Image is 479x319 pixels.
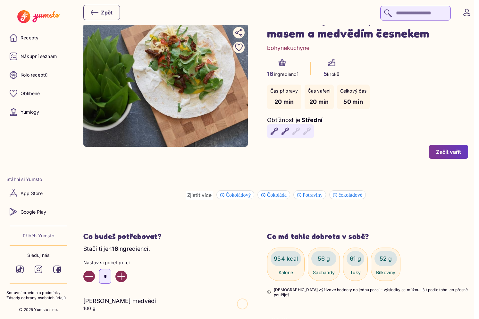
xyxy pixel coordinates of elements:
[343,98,363,105] span: 50 min
[6,30,71,45] a: Recepty
[186,191,213,200] div: Tato témata souvisí s článkem, který by vás mohl zajímat
[6,185,71,201] a: App Store
[6,86,71,101] a: Oblíbené
[267,12,468,40] h1: Tortilla s grilovaným kuřecím masem a medvědím česnekem
[6,295,71,301] a: Zásady ochrany osobních údajů
[216,190,254,199] div: Čokoládový
[83,259,248,266] p: Nastav si počet porcí
[350,269,361,276] p: Tuky
[429,145,468,159] button: Začít vařit
[6,104,71,120] a: Yumlogy
[27,252,49,258] p: Sleduj nás
[267,192,288,198] span: Čokoláda
[318,254,330,263] p: 56 g
[83,271,95,282] button: Decrease value
[83,232,248,241] h2: Co budeš potřebovat?
[112,245,118,252] span: 16
[329,190,366,199] div: čokoládové
[267,70,298,78] p: ingrediencí
[267,70,274,77] span: 16
[83,244,248,253] p: Stačí ti jen ingrediencí.
[267,116,300,124] p: Obtížnost je
[339,192,364,198] span: čokoládové
[6,49,71,64] a: Nákupní seznam
[115,271,127,282] button: Increase value
[21,35,38,41] p: Recepty
[270,88,298,94] p: Čas přípravy
[6,176,71,183] li: Stáhni si Yumsto
[267,232,468,241] h3: Co má tahle dobrota v sobě?
[83,5,120,20] button: Zpět
[21,72,48,78] p: Kolo receptů
[99,269,111,284] input: Enter number
[83,24,248,147] img: undefined
[21,190,43,197] p: App Store
[257,190,290,199] div: Čokoláda
[19,307,58,313] p: © 2025 Yumsto s.r.o.
[6,67,71,83] a: Kolo receptů
[279,269,293,276] p: Kalorie
[83,305,156,312] p: 100 g
[324,70,339,78] p: kroků
[380,254,392,263] p: 52 g
[23,233,54,239] a: Příběh Yumsto
[293,190,326,199] div: Potraviny
[324,70,327,77] span: 5
[226,192,253,198] span: Čokoládový
[303,192,324,198] span: Potraviny
[309,98,329,105] span: 20 min
[274,287,468,298] p: [DEMOGRAPHIC_DATA] výživové hodnoty na jednu porci – výsledky se můžou lišit podle toho, co přesn...
[301,117,323,123] span: Střední
[21,90,40,97] p: Oblíbené
[340,88,366,94] p: Celkový čas
[21,53,57,60] p: Nákupní seznam
[267,44,309,52] a: bohynekuchyne
[274,254,298,263] p: 954 kcal
[17,10,59,23] img: Yumsto logo
[6,204,71,219] a: Google Play
[21,109,39,115] p: Yumlogy
[91,9,113,16] div: Zpět
[313,269,335,276] p: Sacharidy
[274,98,294,105] span: 20 min
[350,254,361,263] p: 61 g
[21,209,46,215] p: Google Play
[308,88,331,94] p: Čas vaření
[436,148,461,155] div: Začít vařit
[376,269,395,276] p: Bílkoviny
[83,297,156,305] p: [PERSON_NAME] medvědí
[6,290,71,296] a: Smluvní pravidla a podmínky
